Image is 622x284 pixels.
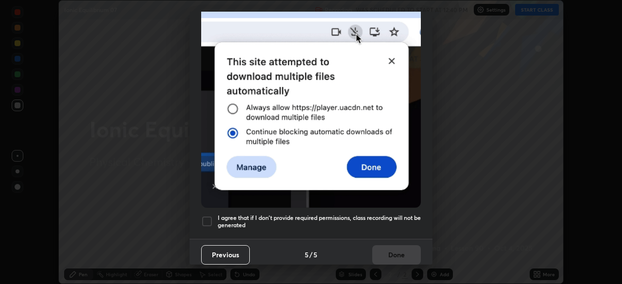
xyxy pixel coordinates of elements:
button: Previous [201,245,250,265]
h5: I agree that if I don't provide required permissions, class recording will not be generated [218,214,421,229]
h4: / [310,250,312,260]
h4: 5 [313,250,317,260]
h4: 5 [305,250,309,260]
